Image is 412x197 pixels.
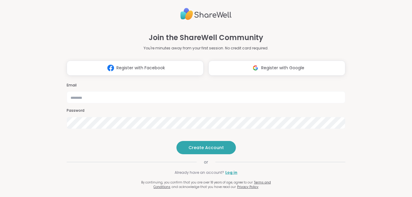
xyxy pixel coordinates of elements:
button: Register with Facebook [67,61,204,76]
h3: Password [67,108,345,113]
span: By continuing, you confirm that you are over 18 years of age, agree to our [141,180,253,185]
span: or [197,159,215,165]
h3: Email [67,83,345,88]
p: You're minutes away from your first session. No credit card required. [144,45,268,51]
img: ShareWell Logo [180,5,232,23]
h1: Join the ShareWell Community [149,32,263,43]
button: Register with Google [208,61,345,76]
span: Create Account [189,145,224,151]
span: Register with Facebook [116,65,165,71]
button: Create Account [176,141,236,154]
a: Terms and Conditions [154,180,271,189]
span: Register with Google [261,65,304,71]
span: and acknowledge that you have read our [172,185,236,189]
img: ShareWell Logomark [105,62,116,73]
img: ShareWell Logomark [250,62,261,73]
a: Privacy Policy [237,185,258,189]
a: Log in [225,170,237,175]
span: Already have an account? [175,170,224,175]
